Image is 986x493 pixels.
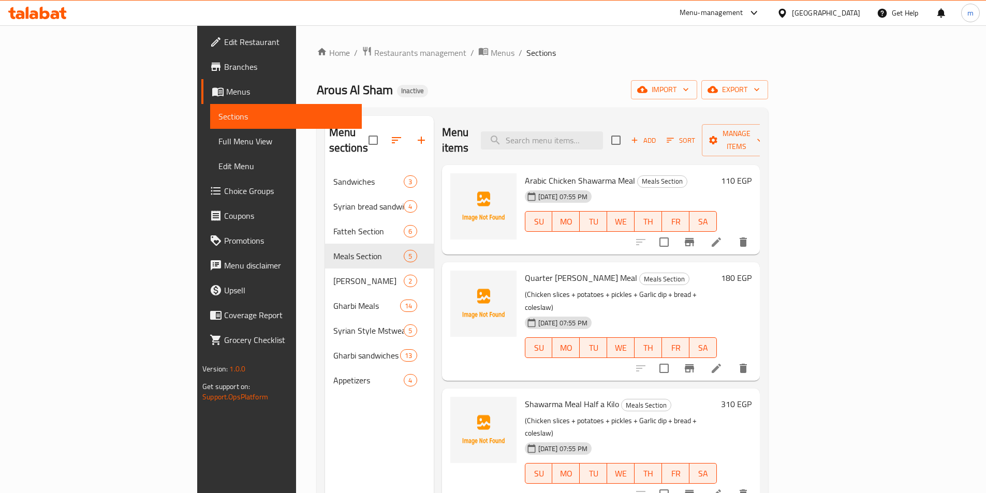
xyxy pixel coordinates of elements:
div: Meals Section [637,175,687,188]
span: Gharbi Meals [333,300,401,312]
div: Syrian bread sandwiches4 [325,194,434,219]
h6: 180 EGP [721,271,752,285]
span: 1.0.0 [229,362,245,376]
span: WE [611,340,630,355]
button: Add section [409,128,434,153]
a: Edit Menu [210,154,362,178]
div: Sandwiches3 [325,169,434,194]
span: TH [639,466,658,481]
span: 4 [404,202,416,212]
span: Sections [218,110,354,123]
nav: breadcrumb [317,46,768,59]
button: Sort [664,132,698,148]
button: TH [635,337,662,358]
span: Sort sections [384,128,409,153]
button: MO [552,211,580,232]
span: Get support on: [202,380,250,393]
p: (Chicken slices + potatoes + pickles + Garlic dip + bread + coleslaw) [525,288,717,314]
a: Edit Restaurant [201,29,362,54]
a: Sections [210,104,362,129]
button: SA [689,463,717,484]
button: TH [635,211,662,232]
span: SU [529,466,549,481]
span: FR [666,466,685,481]
button: WE [607,211,635,232]
span: Manage items [710,127,763,153]
span: Fatteh Section [333,225,404,237]
button: MO [552,337,580,358]
button: TU [580,337,607,358]
span: WE [611,466,630,481]
span: TU [584,214,603,229]
span: FR [666,214,685,229]
span: 6 [404,227,416,236]
a: Choice Groups [201,178,362,203]
a: Edit menu item [710,362,723,375]
div: Meals Section5 [325,244,434,268]
span: TH [639,214,658,229]
button: delete [731,356,756,381]
span: Select section [605,129,627,151]
div: items [404,175,417,188]
span: Sandwiches [333,175,404,188]
span: Arabic Chicken Shawarma Meal [525,173,635,188]
span: SU [529,340,549,355]
div: Appetizers4 [325,368,434,393]
button: import [631,80,697,99]
span: Menus [226,85,354,98]
a: Coupons [201,203,362,228]
button: FR [662,211,689,232]
button: SU [525,211,553,232]
a: Branches [201,54,362,79]
button: MO [552,463,580,484]
span: Shawarma Meal Half a Kilo [525,396,619,412]
div: Appetizers [333,374,404,386]
div: Syrian bread sandwiches [333,200,404,213]
button: TU [580,211,607,232]
span: Syrian Style Mstweaa Chicken Section [333,324,404,337]
button: export [701,80,768,99]
span: TH [639,340,658,355]
span: Meals Section [638,175,687,187]
div: Menu-management [680,7,743,19]
span: [DATE] 07:55 PM [534,318,592,328]
span: Grocery Checklist [224,334,354,346]
a: Grocery Checklist [201,327,362,352]
img: Shawarma Meal Half a Kilo [450,397,517,463]
span: SA [694,214,713,229]
a: Promotions [201,228,362,253]
span: SU [529,214,549,229]
button: TH [635,463,662,484]
span: Meals Section [622,399,671,411]
div: items [404,225,417,237]
a: Menus [201,79,362,104]
span: export [710,83,760,96]
div: items [404,250,417,262]
a: Upsell [201,278,362,303]
div: Meals Section [639,273,689,285]
span: Full Menu View [218,135,354,147]
span: Select all sections [362,129,384,151]
button: Add [627,132,660,148]
span: Select to update [653,231,675,253]
span: Sections [526,47,556,59]
span: Menus [491,47,514,59]
img: Quarter Kilo Shawarma Meal [450,271,517,337]
input: search [481,131,603,150]
span: Gharbi sandwiches XL [333,349,401,362]
span: 2 [404,276,416,286]
button: SA [689,337,717,358]
button: SA [689,211,717,232]
a: Full Menu View [210,129,362,154]
button: WE [607,337,635,358]
a: Menu disclaimer [201,253,362,278]
span: 14 [401,301,416,311]
button: delete [731,230,756,255]
span: WE [611,214,630,229]
div: Meals Section [333,250,404,262]
span: Edit Menu [218,160,354,172]
div: Gharbi Meals14 [325,293,434,318]
div: Inactive [397,85,428,97]
span: Version: [202,362,228,376]
span: Quarter [PERSON_NAME] Meal [525,270,637,286]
